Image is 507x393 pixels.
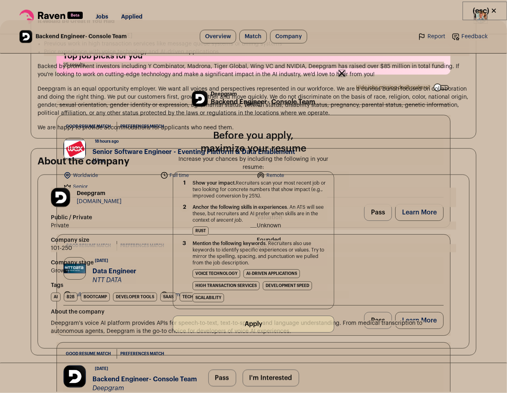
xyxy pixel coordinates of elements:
span: Mention the following keywords [193,241,266,246]
button: Close modal [338,70,346,77]
span: 1 [180,178,189,188]
li: Rust [193,227,209,235]
button: Close modal [463,2,507,20]
span: . An ATS will see these, but recruiters and AI prefer when skills are in the context of a [193,204,327,223]
span: 2 [180,202,189,212]
p: Before you apply, maximize your resume [173,129,334,155]
p: Deepgram [211,91,316,97]
p: Increase your chances by including the following in your resume: [173,155,334,171]
span: Anchor the following skills in experiences [193,205,287,210]
span: Recruiters scan your most recent job or two looking for concrete numbers that show impact (e.g., ... [193,180,327,199]
li: voice technology [193,269,240,278]
li: AI-driven applications [243,269,300,278]
i: recent job. [219,218,243,222]
li: scalability [193,293,224,302]
span: . Recruiters also use keywords to identify specific experiences or values. Try to mirror the spel... [193,240,327,266]
p: Backend Engineer- Console Team [211,97,316,107]
span: 3 [180,239,189,248]
li: high transaction services [193,281,260,290]
img: 43aa85a7134a765051431db50114e4098dee7160f8dd145426409cd31550da71.png [192,91,207,106]
span: Show your impact. [193,181,236,185]
li: development speed [263,281,312,290]
button: Apply [173,316,334,333]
